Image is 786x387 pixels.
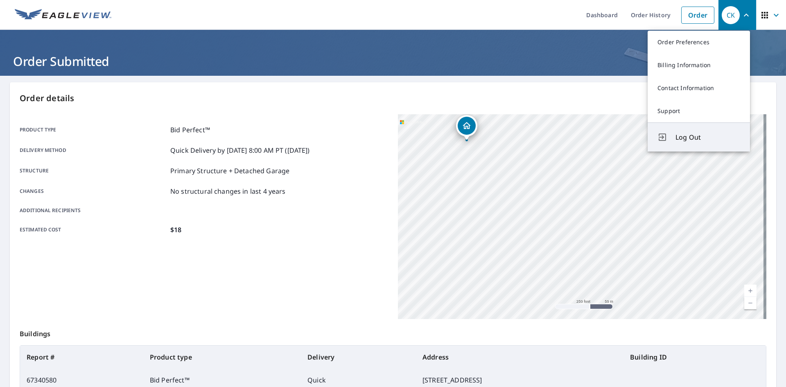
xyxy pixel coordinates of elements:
span: Log Out [675,132,740,142]
a: Contact Information [648,77,750,100]
p: Quick Delivery by [DATE] 8:00 AM PT ([DATE]) [170,145,310,155]
button: Log Out [648,122,750,152]
a: Order Preferences [648,31,750,54]
a: Current Level 17, Zoom Out [744,297,757,309]
a: Billing Information [648,54,750,77]
div: CK [722,6,740,24]
p: Estimated cost [20,225,167,235]
a: Current Level 17, Zoom In [744,285,757,297]
a: Support [648,100,750,122]
p: Additional recipients [20,207,167,214]
p: Product type [20,125,167,135]
p: Delivery method [20,145,167,155]
p: Changes [20,186,167,196]
p: No structural changes in last 4 years [170,186,286,196]
p: Primary Structure + Detached Garage [170,166,289,176]
img: EV Logo [15,9,111,21]
th: Delivery [301,346,416,369]
div: Dropped pin, building 1, Residential property, 121 Hamtom Rd Eighty Four, PA 15330 [456,115,477,140]
p: Structure [20,166,167,176]
p: $18 [170,225,181,235]
th: Product type [143,346,301,369]
p: Bid Perfect™ [170,125,210,135]
th: Building ID [623,346,766,369]
th: Report # [20,346,143,369]
a: Order [681,7,714,24]
p: Buildings [20,319,766,345]
th: Address [416,346,623,369]
p: Order details [20,92,766,104]
h1: Order Submitted [10,53,776,70]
